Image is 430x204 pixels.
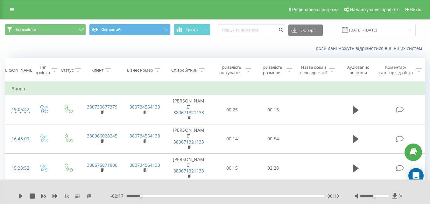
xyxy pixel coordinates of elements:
[87,162,117,168] a: 380676871800
[91,67,103,73] div: Клієнт
[140,195,143,197] div: Accessibility label
[87,104,117,110] a: 380730677379
[5,24,86,35] button: Всі дзвінки
[212,95,253,124] td: 00:25
[316,45,425,51] a: Коли дані можуть відрізнятися вiд інших систем
[300,65,328,75] div: Назва схеми переадресації
[130,133,160,139] a: 380734564133
[342,65,374,75] div: Аудіозапис розмови
[258,65,285,75] div: Тривалість розмови
[186,27,199,32] span: Графік
[173,109,204,116] a: 380671321133
[166,95,212,124] td: [PERSON_NAME]
[166,153,212,183] td: [PERSON_NAME]
[11,133,25,145] div: 16:43:09
[127,67,153,73] div: Бізнес номер
[11,162,25,174] div: 15:33:52
[166,124,212,154] td: [PERSON_NAME]
[173,139,204,145] a: 380671321133
[173,168,204,174] a: 380671321133
[212,153,253,183] td: 00:15
[89,24,170,35] button: Основний
[110,193,127,199] span: - 02:17
[11,103,25,116] div: 19:06:42
[212,124,253,154] td: 00:14
[130,104,160,110] a: 380734564133
[218,25,285,36] input: Пошук за номером
[61,67,74,73] div: Статус
[15,27,36,32] span: Всі дзвінки
[36,65,50,75] div: Тип дзвінка
[253,124,294,154] td: 00:54
[253,153,294,183] td: 02:28
[288,25,323,36] button: Експорт
[350,7,399,12] span: Налаштування профілю
[328,193,339,199] span: 00:10
[130,162,160,168] a: 380734564133
[292,7,339,12] span: Реферальна програма
[410,7,421,12] span: Вихід
[174,24,210,35] button: Графік
[87,133,117,139] a: 380966028245
[377,65,414,75] div: Коментар/категорія дзвінка
[5,82,425,95] td: Вчора
[408,168,424,183] div: Open Intercom Messenger
[217,65,244,75] div: Тривалість очікування
[64,193,69,199] span: 1 x
[373,195,376,197] div: Accessibility label
[253,95,294,124] td: 00:15
[1,67,33,73] div: [PERSON_NAME]
[171,67,197,73] div: Співробітник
